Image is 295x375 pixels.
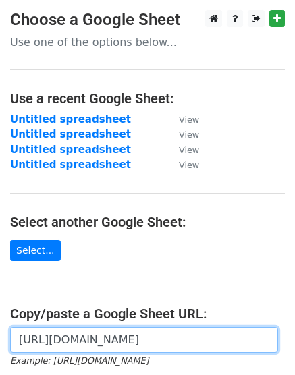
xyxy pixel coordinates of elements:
small: View [179,160,199,170]
small: View [179,115,199,125]
a: View [165,128,199,140]
a: Untitled spreadsheet [10,113,131,125]
h3: Choose a Google Sheet [10,10,285,30]
a: View [165,158,199,171]
a: View [165,144,199,156]
small: View [179,145,199,155]
h4: Use a recent Google Sheet: [10,90,285,107]
a: View [165,113,199,125]
h4: Copy/paste a Google Sheet URL: [10,306,285,322]
p: Use one of the options below... [10,35,285,49]
a: Untitled spreadsheet [10,144,131,156]
small: Example: [URL][DOMAIN_NAME] [10,355,149,366]
small: View [179,129,199,140]
a: Untitled spreadsheet [10,158,131,171]
input: Paste your Google Sheet URL here [10,327,278,353]
a: Select... [10,240,61,261]
h4: Select another Google Sheet: [10,214,285,230]
a: Untitled spreadsheet [10,128,131,140]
